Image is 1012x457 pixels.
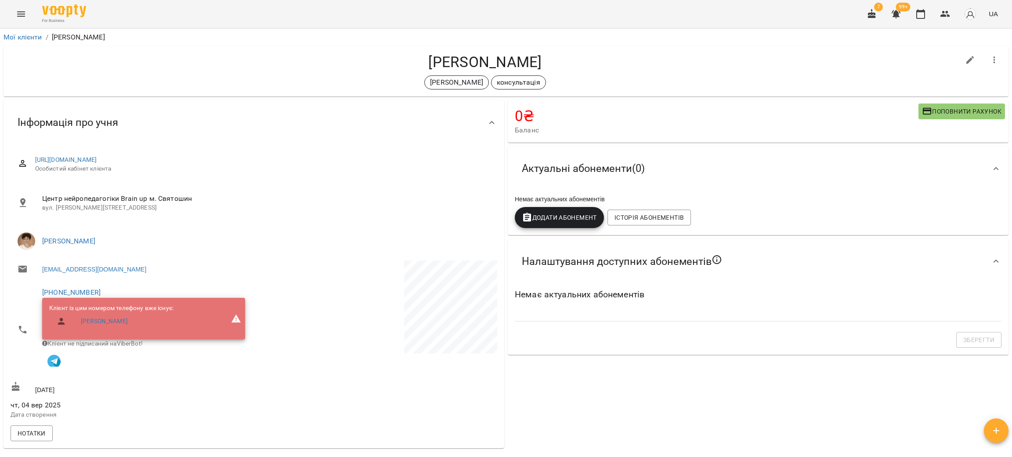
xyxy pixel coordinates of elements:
img: avatar_s.png [964,8,976,20]
button: Історія абонементів [607,210,691,225]
span: 7 [874,3,883,11]
img: Telegram [47,355,61,368]
p: [PERSON_NAME] [430,77,483,88]
a: [EMAIL_ADDRESS][DOMAIN_NAME] [42,265,146,274]
button: Поповнити рахунок [918,104,1005,119]
h6: Немає актуальних абонементів [515,288,1001,301]
p: Дата створення [11,411,252,419]
a: [PHONE_NUMBER] [42,288,101,296]
button: Клієнт підписаний на VooptyBot [42,348,66,372]
span: Клієнт не підписаний на ViberBot! [42,340,143,347]
a: [PERSON_NAME] [81,317,128,326]
span: Баланс [515,125,918,136]
a: Мої клієнти [4,33,42,41]
div: Актуальні абонементи(0) [508,146,1008,191]
span: Актуальні абонементи ( 0 ) [522,162,645,175]
ul: Клієнт із цим номером телефону вже існує: [49,304,173,333]
a: [PERSON_NAME] [42,237,95,245]
img: Voopty Logo [42,4,86,17]
span: Історія абонементів [614,212,684,223]
h4: 0 ₴ [515,107,918,125]
img: Марина Кириченко [18,232,35,250]
li: / [46,32,48,43]
button: Додати Абонемент [515,207,604,228]
nav: breadcrumb [4,32,1008,43]
div: [PERSON_NAME] [424,75,489,89]
svg: Якщо не обрано жодного, клієнт зможе побачити всі публічні абонементи [712,254,722,265]
p: вул. [PERSON_NAME][STREET_ADDRESS] [42,204,490,212]
span: For Business [42,18,86,24]
span: Додати Абонемент [522,212,597,223]
a: [URL][DOMAIN_NAME] [35,156,97,163]
span: Поповнити рахунок [922,106,1001,117]
div: Інформація про учня [4,100,504,145]
p: [PERSON_NAME] [52,32,105,43]
button: UA [985,6,1001,22]
div: Налаштування доступних абонементів [508,239,1008,284]
div: Немає актуальних абонементів [513,193,1003,205]
button: Нотатки [11,425,53,441]
span: Налаштування доступних абонементів [522,254,722,268]
p: консультація [497,77,540,88]
span: Нотатки [18,428,46,439]
div: консультація [491,75,546,89]
h4: [PERSON_NAME] [11,53,960,71]
span: UA [989,9,998,18]
span: Інформація про учня [18,116,118,129]
span: чт, 04 вер 2025 [11,400,252,411]
div: [DATE] [9,380,254,396]
span: 99+ [896,3,911,11]
span: Центр нейропедагогіки Brain up м. Святошин [42,193,490,204]
button: Menu [11,4,32,25]
span: Особистий кабінет клієнта [35,164,490,173]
